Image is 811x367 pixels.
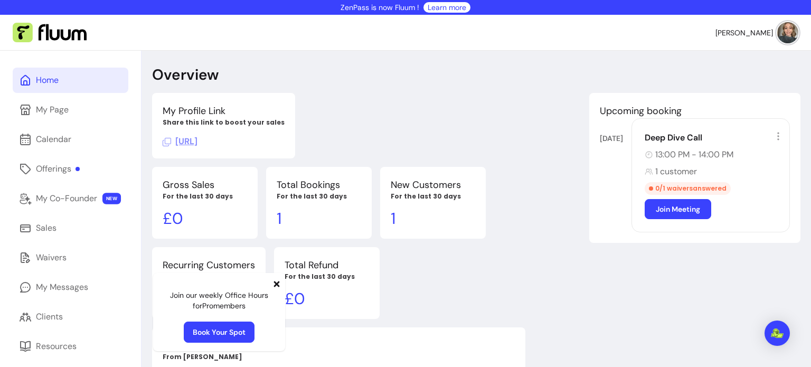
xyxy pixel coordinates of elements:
[13,127,128,152] a: Calendar
[163,338,515,353] p: Quote of the day
[428,2,466,13] a: Learn more
[13,23,87,43] img: Fluum Logo
[36,192,97,205] div: My Co-Founder
[391,192,475,201] p: For the last 30 days
[36,163,80,175] div: Offerings
[600,103,790,118] p: Upcoming booking
[645,199,711,219] a: Join Meeting
[715,27,773,38] span: [PERSON_NAME]
[163,258,255,272] p: Recurring Customers
[184,322,254,343] a: Book Your Spot
[13,68,128,93] a: Home
[765,321,790,346] div: Open Intercom Messenger
[13,245,128,270] a: Waivers
[163,177,247,192] p: Gross Sales
[645,165,783,178] div: 1 customer
[715,22,798,43] button: avatar[PERSON_NAME]
[645,148,783,161] div: 13:00 PM - 14:00 PM
[277,192,361,201] p: For the last 30 days
[36,74,59,87] div: Home
[645,182,731,195] div: 0 / 1 waivers answered
[285,272,369,281] p: For the last 30 days
[13,156,128,182] a: Offerings
[341,2,419,13] p: ZenPass is now Fluum !
[36,103,69,116] div: My Page
[163,136,197,147] span: Click to copy
[645,131,783,144] div: Deep Dive Call
[152,65,219,84] p: Overview
[36,222,56,234] div: Sales
[13,186,128,211] a: My Co-Founder NEW
[163,353,515,361] p: From [PERSON_NAME]
[391,209,475,228] p: 1
[163,192,247,201] p: For the last 30 days
[163,209,247,228] p: £ 0
[600,133,631,144] div: [DATE]
[36,281,88,294] div: My Messages
[13,97,128,123] a: My Page
[163,103,285,118] p: My Profile Link
[285,289,369,308] p: £ 0
[36,340,77,353] div: Resources
[391,177,475,192] p: New Customers
[285,258,369,272] p: Total Refund
[163,118,285,127] p: Share this link to boost your sales
[13,304,128,330] a: Clients
[36,251,67,264] div: Waivers
[277,177,361,192] p: Total Bookings
[163,272,255,281] p: For the last 30 days
[277,209,361,228] p: 1
[777,22,798,43] img: avatar
[13,334,128,359] a: Resources
[13,275,128,300] a: My Messages
[102,193,121,204] span: NEW
[162,290,277,311] p: Join our weekly Office Hours for Pro members
[36,133,71,146] div: Calendar
[13,215,128,241] a: Sales
[36,310,63,323] div: Clients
